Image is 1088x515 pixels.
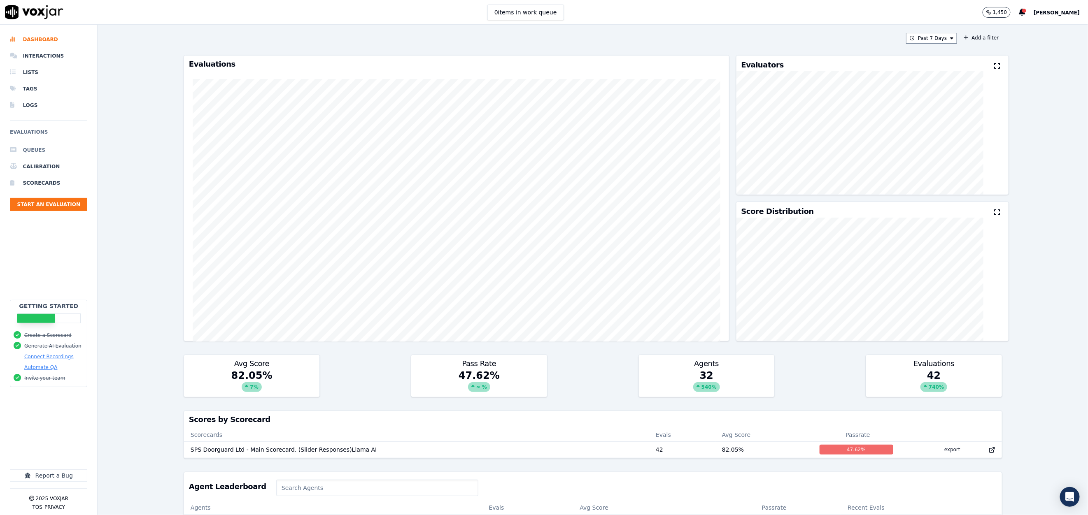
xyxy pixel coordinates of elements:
[189,60,724,68] h3: Evaluations
[983,7,1011,18] button: 1,450
[741,61,784,69] h3: Evaluators
[715,428,813,441] th: Avg Score
[993,9,1007,16] p: 1,450
[24,343,82,349] button: Generate AI Evaluation
[649,428,715,441] th: Evals
[36,495,68,502] p: 2025 Voxjar
[32,504,42,510] button: TOS
[649,441,715,458] td: 42
[1034,10,1080,16] span: [PERSON_NAME]
[741,208,814,215] h3: Score Distribution
[19,302,78,310] h2: Getting Started
[468,382,490,392] div: ∞ %
[813,428,903,441] th: Passrate
[693,382,720,392] div: 540 %
[411,369,547,397] div: 47.62 %
[644,360,769,367] h3: Agents
[10,81,87,97] a: Tags
[10,48,87,64] a: Interactions
[906,33,957,44] button: Past 7 Days
[871,360,997,367] h3: Evaluations
[189,483,266,490] h3: Agent Leaderboard
[1060,487,1080,507] div: Open Intercom Messenger
[24,353,74,360] button: Connect Recordings
[242,382,261,392] div: 7 %
[1034,7,1088,17] button: [PERSON_NAME]
[707,501,841,514] th: Passrate
[866,369,1002,397] div: 42
[841,501,1002,514] th: Recent Evals
[938,443,967,456] button: export
[44,504,65,510] button: Privacy
[276,480,478,496] input: Search Agents
[983,7,1019,18] button: 1,450
[715,441,813,458] td: 82.05 %
[639,369,774,397] div: 32
[184,501,482,514] th: Agents
[573,501,707,514] th: Avg Score
[10,97,87,114] a: Logs
[10,127,87,142] h6: Evaluations
[920,382,947,392] div: 740 %
[482,501,573,514] th: Evals
[487,5,564,20] button: 0items in work queue
[24,332,72,339] button: Create a Scorecard
[10,469,87,482] button: Report a Bug
[184,441,649,458] td: SPS Doorguard Ltd - Main Scorecard. (Slider Responses)Llama AI
[184,428,649,441] th: Scorecards
[24,375,65,381] button: Invite your team
[10,64,87,81] a: Lists
[820,445,893,455] div: 47.62 %
[10,142,87,158] a: Queues
[10,198,87,211] button: Start an Evaluation
[24,364,57,371] button: Automate QA
[184,369,319,397] div: 82.05 %
[189,416,997,423] h3: Scores by Scorecard
[10,175,87,191] a: Scorecards
[189,360,315,367] h3: Avg Score
[416,360,542,367] h3: Pass Rate
[960,33,1002,43] button: Add a filter
[10,158,87,175] a: Calibration
[5,5,63,19] img: voxjar logo
[10,31,87,48] a: Dashboard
